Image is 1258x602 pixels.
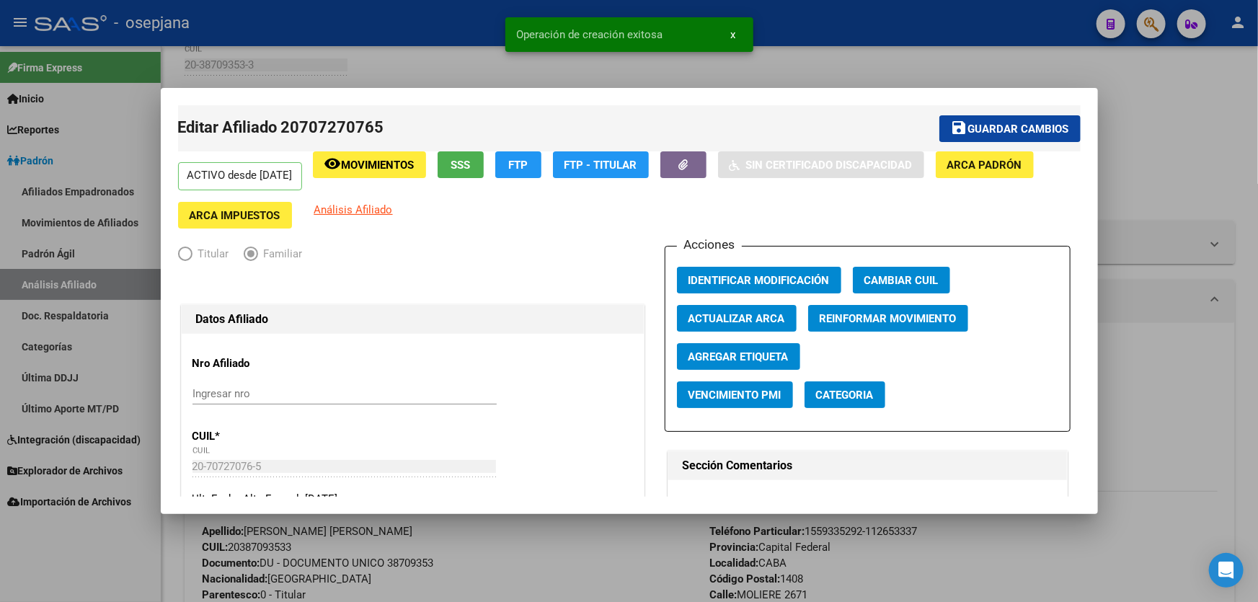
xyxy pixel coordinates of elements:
span: Editar Afiliado 20707270765 [178,118,384,136]
span: Identificar Modificación [688,274,830,287]
button: ARCA Padrón [936,151,1034,178]
span: ARCA Impuestos [190,209,280,222]
span: Análisis Afiliado [314,203,393,216]
p: CUIL [192,428,324,445]
span: ARCA Padrón [947,159,1022,172]
button: SSS [438,151,484,178]
span: FTP [508,159,528,172]
span: Actualizar ARCA [688,312,785,325]
button: Actualizar ARCA [677,305,797,332]
h3: Acciones [677,235,742,254]
span: Guardar cambios [968,123,1069,136]
button: Sin Certificado Discapacidad [718,151,924,178]
div: Open Intercom Messenger [1209,553,1244,588]
button: Cambiar CUIL [853,267,950,293]
button: Reinformar Movimiento [808,305,968,332]
button: Categoria [805,381,885,408]
button: Vencimiento PMI [677,381,793,408]
span: x [731,28,736,41]
button: Guardar cambios [939,115,1081,142]
mat-icon: remove_red_eye [324,155,342,172]
span: Categoria [816,389,874,402]
span: Agregar Etiqueta [688,350,789,363]
span: Cambiar CUIL [864,274,939,287]
h1: Sección Comentarios [683,457,1053,474]
span: Movimientos [342,159,415,172]
button: Movimientos [313,151,426,178]
button: x [719,22,748,48]
span: SSS [451,159,470,172]
span: Reinformar Movimiento [820,312,957,325]
span: Operación de creación exitosa [517,27,663,42]
button: FTP - Titular [553,151,649,178]
p: ACTIVO desde [DATE] [178,162,302,190]
span: FTP - Titular [564,159,637,172]
span: Titular [192,246,229,262]
button: FTP [495,151,541,178]
p: Nro Afiliado [192,355,324,372]
button: Identificar Modificación [677,267,841,293]
mat-radio-group: Elija una opción [178,250,317,263]
span: Familiar [258,246,303,262]
mat-icon: save [951,119,968,136]
span: Vencimiento PMI [688,389,781,402]
button: ARCA Impuestos [178,202,292,229]
h1: Datos Afiliado [196,311,629,328]
div: Ult. Fecha Alta Formal: [DATE] [192,491,633,508]
button: Agregar Etiqueta [677,343,800,370]
span: Sin Certificado Discapacidad [746,159,913,172]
